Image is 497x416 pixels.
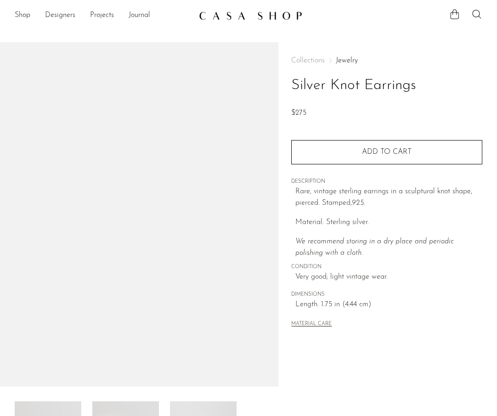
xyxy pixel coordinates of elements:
nav: Breadcrumbs [291,57,482,64]
span: DIMENSIONS [291,291,482,299]
span: $275 [291,109,306,117]
button: Add to cart [291,140,482,164]
span: DESCRIPTION [291,178,482,186]
a: Shop [15,10,30,22]
h1: Silver Knot Earrings [291,74,482,97]
a: Designers [45,10,75,22]
button: MATERIAL CARE [291,321,332,328]
a: Journal [129,10,150,22]
i: We recommend storing in a dry place and periodic polishing with a cloth. [295,238,454,257]
a: Jewelry [336,57,358,64]
p: Rare, vintage sterling earrings in a sculptural knot shape, pierced. Stamped, [295,186,482,209]
nav: Desktop navigation [15,8,192,23]
span: CONDITION [291,263,482,271]
a: Projects [90,10,114,22]
p: Material: Sterling silver. [295,217,482,229]
span: Very good; light vintage wear. [295,271,482,283]
span: Collections [291,57,325,64]
span: Length: 1.75 in (4.44 cm) [295,299,482,311]
em: 925. [352,199,365,207]
span: Add to cart [362,148,412,156]
ul: NEW HEADER MENU [15,8,192,23]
